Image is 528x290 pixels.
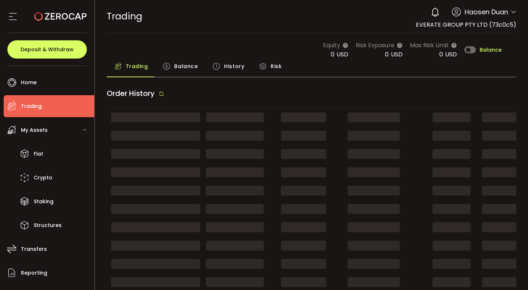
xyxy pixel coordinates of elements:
span: Structures [34,220,62,231]
span: Fiat [34,149,43,159]
span: 0 [331,50,334,59]
span: My Assets [21,125,48,135]
span: 0 [385,50,389,59]
span: Staking [34,196,54,207]
span: USD [445,50,457,59]
span: EVERATE GROUP PTY LTD (73c0c5) [416,21,516,29]
iframe: Chat Widget [441,211,528,290]
span: 0 [439,50,443,59]
span: Transfers [21,244,47,254]
span: Crypto [34,172,52,183]
span: Order History [107,88,155,98]
span: Deposit & Withdraw [21,47,74,52]
span: Balance [480,47,502,52]
span: Risk [271,59,282,74]
span: Home [21,77,37,88]
span: USD [337,50,348,59]
span: Haosen Duan [465,7,508,17]
span: Trading [21,101,42,112]
span: Equity [323,41,340,50]
span: USD [391,50,403,59]
button: Deposit & Withdraw [7,40,87,59]
span: History [224,59,244,74]
span: Trading [126,59,148,74]
span: Trading [107,10,142,23]
span: Risk Exposure [356,41,395,50]
span: Balance [174,59,198,74]
span: Reporting [21,268,47,278]
span: Max Risk Limit [410,41,449,50]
